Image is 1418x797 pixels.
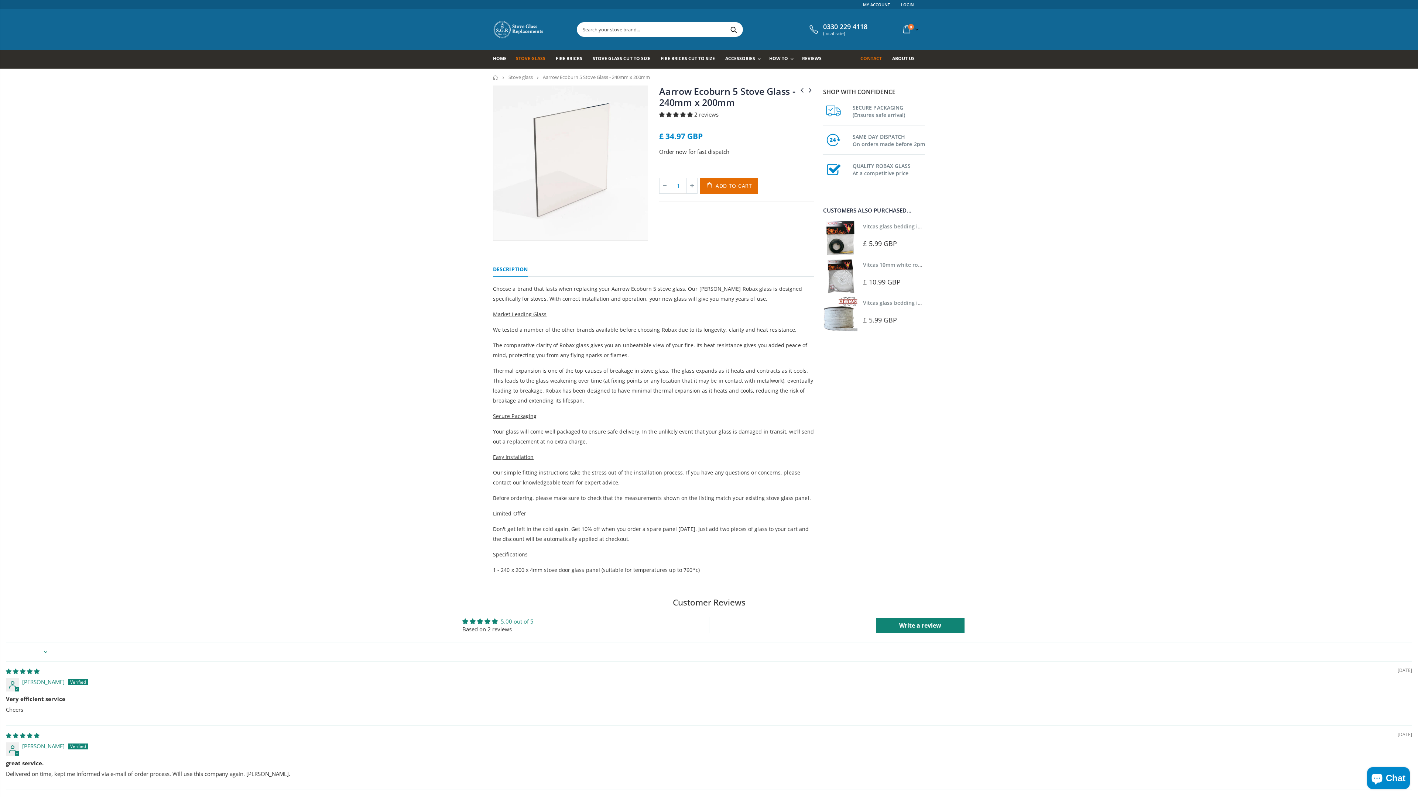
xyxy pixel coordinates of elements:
a: Reviews [802,50,827,69]
span: 5.00 stars [659,111,694,118]
span: How To [769,55,788,62]
img: Vitcas stove glass bedding in tape [823,297,857,331]
a: 0330 229 4118 (local rate) [808,23,867,36]
span: Thermal expansion is one of the top causes of breakage in stove glass. The glass expands as it he... [493,367,813,404]
span: Before ordering, please make sure to check that the measurements shown on the listing match your ... [493,494,811,501]
b: great service. [6,759,1412,767]
p: 1 - 240 x 200 x 4mm stove door glass panel (suitable for temperatures up to 760*c) [493,565,814,575]
span: Our simple fitting instructions take the stress out of the installation process. If you have any ... [493,469,800,486]
span: 2 reviews [694,111,719,118]
img: Vitcas white rope, glue and gloves kit 10mm [823,259,857,293]
input: Search your stove brand... [577,23,825,37]
a: Home [493,75,499,80]
span: Market Leading Glass [493,311,547,318]
a: Aarrow Ecoburn 5 Stove Glass - 240mm x 200mm [659,85,795,108]
span: Home [493,55,507,62]
span: Stove Glass Cut To Size [593,55,650,62]
a: Vitcas 10mm white rope kit - includes rope seal and glue! [863,261,1008,268]
span: 0330 229 4118 [823,23,867,31]
img: squarestoveglass_69ec7edf-4a17-4ce1-a60a-1ed5f8149378_800x_crop_center.webp [493,86,648,240]
span: (local rate) [823,31,867,36]
a: Description [493,262,528,277]
span: [PERSON_NAME] [22,742,65,750]
h3: SECURE PACKAGING (Ensures safe arrival) [853,103,925,119]
a: Fire Bricks [556,50,588,69]
span: About us [892,55,915,62]
span: Accessories [725,55,755,62]
span: £ 5.99 GBP [863,315,897,324]
a: Write a review [876,618,965,633]
span: Secure Packaging [493,413,537,420]
span: 5 star review [6,732,40,739]
a: Vitcas glass bedding in tape - 2mm x 15mm x 2 meters (White) [863,299,1020,306]
a: Vitcas glass bedding in tape - 2mm x 10mm x 2 meters [863,223,1001,230]
div: Based on 2 reviews [462,625,534,633]
span: Aarrow Ecoburn 5 Stove Glass - 240mm x 200mm [543,74,650,80]
p: Shop with confidence [823,87,925,96]
button: Search [725,23,742,37]
span: Don't get left in the cold again. Get 10% off when you order a spare panel [DATE]. Just add two p... [493,525,809,542]
button: Add to Cart [700,178,758,194]
select: Sort dropdown [6,645,49,658]
img: Vitcas stove glass bedding in tape [823,221,857,255]
h3: QUALITY ROBAX GLASS At a competitive price [853,161,925,177]
div: Customers also purchased... [823,208,925,213]
a: Stove Glass Cut To Size [593,50,655,69]
span: Contact [860,55,882,62]
span: Limited Offer [493,510,526,517]
span: Stove Glass [516,55,545,62]
p: Order now for fast dispatch [659,148,814,156]
span: Easy Installation [493,453,534,460]
span: 5 star review [6,667,40,675]
div: Average rating is 5.00 stars [462,617,534,625]
a: Stove glass [508,74,533,80]
span: [DATE] [1398,667,1412,674]
a: About us [892,50,920,69]
span: 0 [908,24,914,30]
span: Specifications [493,551,528,558]
img: Stove Glass Replacement [493,20,545,39]
a: Stove Glass [516,50,551,69]
span: Choose a brand that lasts when replacing your Aarrow Ecoburn 5 stove glass. Our [PERSON_NAME] Rob... [493,285,802,302]
a: Home [493,50,512,69]
a: Accessories [725,50,764,69]
a: How To [769,50,797,69]
a: 5.00 out of 5 [501,618,534,625]
a: 0 [900,22,920,37]
span: Your glass will come well packaged to ensure safe delivery. In the unlikely event that your glass... [493,428,814,445]
b: Very efficient service [6,695,1412,703]
span: £ 5.99 GBP [863,239,897,248]
span: Fire Bricks Cut To Size [661,55,715,62]
span: Add to Cart [716,182,752,189]
span: [PERSON_NAME] [22,678,65,686]
p: Cheers [6,706,1412,714]
span: The comparative clarity of Robax glass gives you an unbeatable view of your fire. Its heat resist... [493,342,807,359]
span: We tested a number of the other brands available before choosing Robax due to its longevity, clar... [493,326,797,333]
a: Contact [860,50,887,69]
span: Fire Bricks [556,55,582,62]
span: £ 34.97 GBP [659,131,703,141]
span: Reviews [802,55,822,62]
p: Delivered on time, kept me informed via e-mail of order process. Will use this company again. [PE... [6,770,1412,778]
h2: Customer Reviews [6,597,1412,608]
h3: SAME DAY DISPATCH On orders made before 2pm [853,132,925,148]
inbox-online-store-chat: Shopify online store chat [1365,767,1412,791]
span: [DATE] [1398,732,1412,738]
span: £ 10.99 GBP [863,277,901,286]
a: Fire Bricks Cut To Size [661,50,720,69]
